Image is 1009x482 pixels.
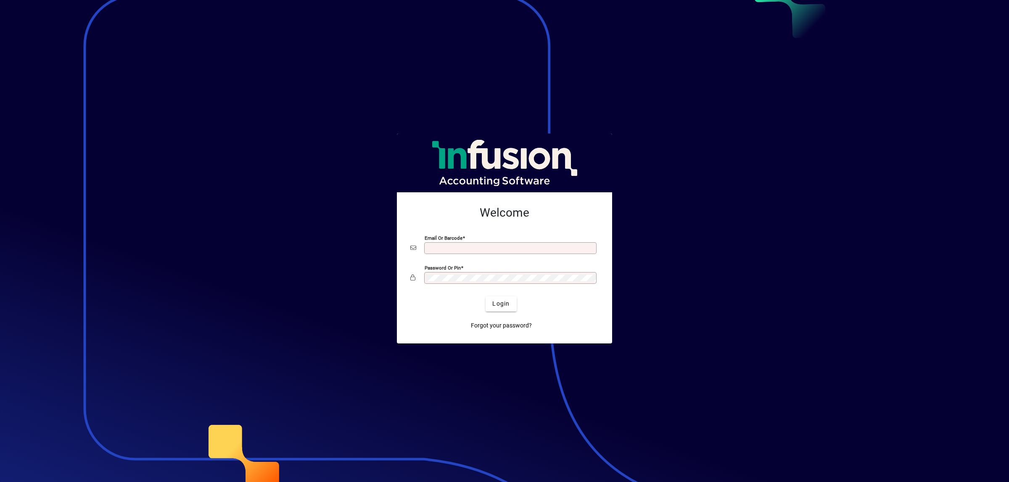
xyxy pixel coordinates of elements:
h2: Welcome [410,206,599,220]
span: Forgot your password? [471,321,532,330]
span: Login [492,299,510,308]
mat-label: Email or Barcode [425,235,462,241]
button: Login [486,296,516,312]
mat-label: Password or Pin [425,265,461,270]
a: Forgot your password? [468,318,535,333]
